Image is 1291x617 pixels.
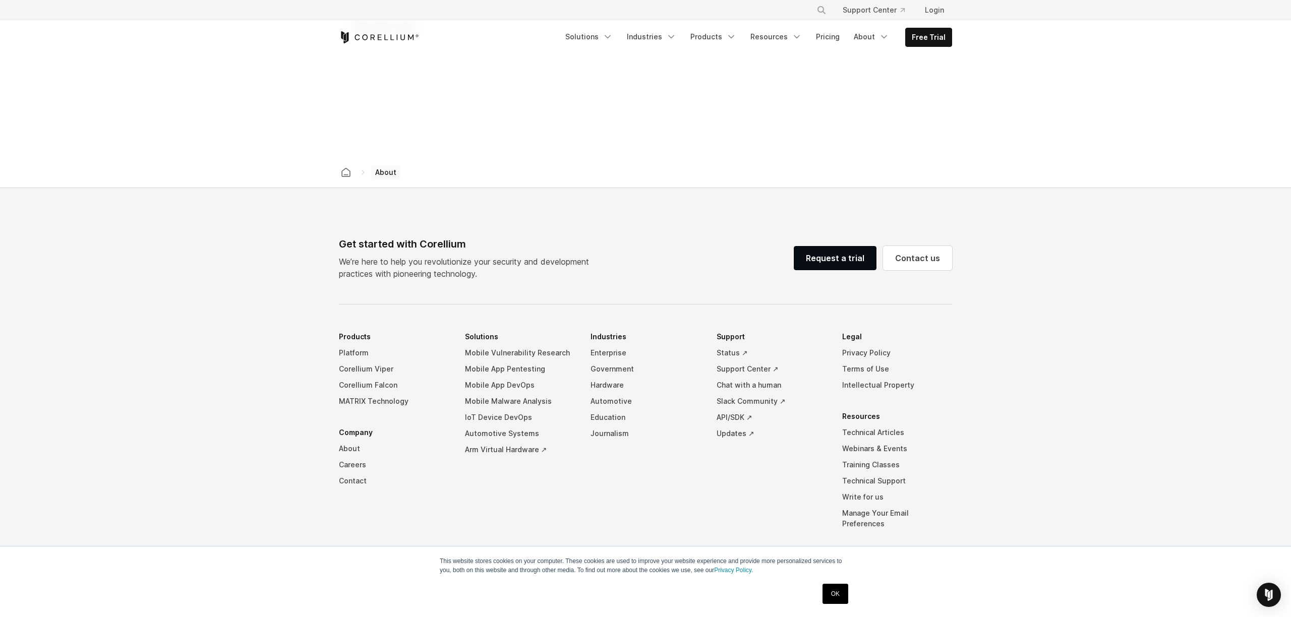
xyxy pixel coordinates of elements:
a: API/SDK ↗ [717,409,827,425]
a: Manage Your Email Preferences [842,505,952,532]
a: Products [684,28,742,46]
a: MATRIX Technology [339,393,449,409]
a: Hardware [591,377,700,393]
a: Training Classes [842,457,952,473]
div: Navigation Menu [804,1,952,19]
a: OK [823,584,848,604]
a: Corellium home [337,165,355,179]
a: Careers [339,457,449,473]
a: Solutions [559,28,619,46]
a: Resources [744,28,808,46]
a: Request a trial [794,246,876,270]
a: Technical Support [842,473,952,489]
a: Updates ↗ [717,425,827,442]
span: About [371,165,400,179]
a: Pricing [810,28,846,46]
div: Get started with Corellium [339,236,597,252]
a: Arm Virtual Hardware ↗ [465,442,575,458]
a: Mobile Vulnerability Research [465,345,575,361]
a: About [848,28,895,46]
a: Corellium Home [339,31,419,43]
a: Contact us [883,246,952,270]
a: Privacy Policy. [714,567,753,574]
p: This website stores cookies on your computer. These cookies are used to improve your website expe... [440,557,851,575]
a: Free Trial [906,28,952,46]
a: Mobile Malware Analysis [465,393,575,409]
a: Intellectual Property [842,377,952,393]
a: Login [917,1,952,19]
p: We’re here to help you revolutionize your security and development practices with pioneering tech... [339,256,597,280]
a: Corellium Viper [339,361,449,377]
a: Education [591,409,700,425]
a: Contact [339,473,449,489]
div: Navigation Menu [339,329,952,547]
a: Slack Community ↗ [717,393,827,409]
a: Enterprise [591,345,700,361]
a: Automotive Systems [465,425,575,442]
a: Status ↗ [717,345,827,361]
a: Webinars & Events [842,441,952,457]
a: Support Center ↗ [717,361,827,377]
button: Search [812,1,831,19]
a: Write for us [842,489,952,505]
a: Chat with a human [717,377,827,393]
a: Technical Articles [842,424,952,441]
a: Automotive [591,393,700,409]
a: Industries [621,28,682,46]
div: Open Intercom Messenger [1257,583,1281,607]
a: Privacy Policy [842,345,952,361]
a: Terms of Use [842,361,952,377]
a: Journalism [591,425,700,442]
a: Mobile App Pentesting [465,361,575,377]
a: Platform [339,345,449,361]
a: Support Center [835,1,913,19]
a: IoT Device DevOps [465,409,575,425]
div: Navigation Menu [559,28,952,47]
a: Mobile App DevOps [465,377,575,393]
a: Government [591,361,700,377]
a: About [339,441,449,457]
a: Corellium Falcon [339,377,449,393]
